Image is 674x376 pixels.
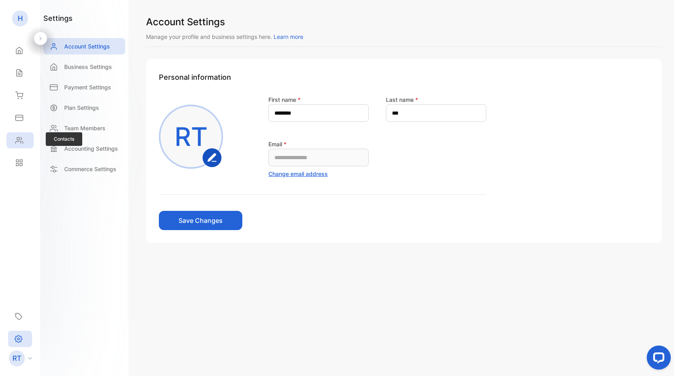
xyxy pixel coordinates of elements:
p: Account Settings [64,42,110,51]
p: Payment Settings [64,83,111,91]
p: Plan Settings [64,103,99,112]
h1: Personal information [159,72,649,83]
a: Plan Settings [43,99,125,116]
h1: settings [43,13,73,24]
p: Team Members [64,124,106,132]
p: RT [12,353,21,364]
a: Account Settings [43,38,125,55]
p: Business Settings [64,63,112,71]
p: Manage your profile and business settings here. [146,32,662,41]
p: Accounting Settings [64,144,118,153]
iframe: LiveChat chat widget [640,342,674,376]
a: Business Settings [43,59,125,75]
a: Accounting Settings [43,140,125,157]
span: Contacts [46,132,82,146]
p: H [18,13,23,24]
a: Team Members [43,120,125,136]
p: RT [175,117,208,156]
label: First name [268,96,300,103]
label: Last name [386,96,418,103]
a: Commerce Settings [43,161,125,177]
label: Email [268,141,286,148]
h1: Account Settings [146,15,662,29]
p: Commerce Settings [64,165,116,173]
button: Save Changes [159,211,242,230]
a: Payment Settings [43,79,125,95]
button: Change email address [268,170,328,178]
span: Learn more [274,33,303,40]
